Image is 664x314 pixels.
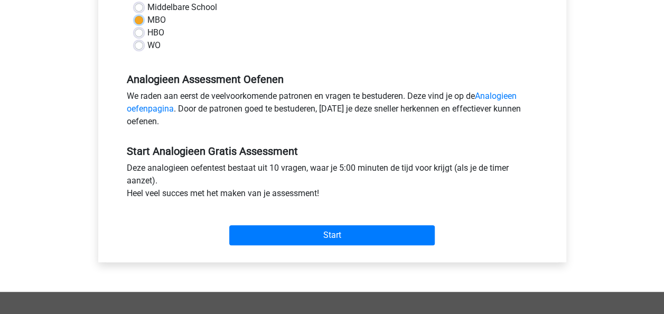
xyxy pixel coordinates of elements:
[147,14,166,26] label: MBO
[147,26,164,39] label: HBO
[119,162,546,204] div: Deze analogieen oefentest bestaat uit 10 vragen, waar je 5:00 minuten de tijd voor krijgt (als je...
[127,73,538,86] h5: Analogieen Assessment Oefenen
[127,145,538,158] h5: Start Analogieen Gratis Assessment
[229,225,435,245] input: Start
[147,1,217,14] label: Middelbare School
[119,90,546,132] div: We raden aan eerst de veelvoorkomende patronen en vragen te bestuderen. Deze vind je op de . Door...
[147,39,161,52] label: WO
